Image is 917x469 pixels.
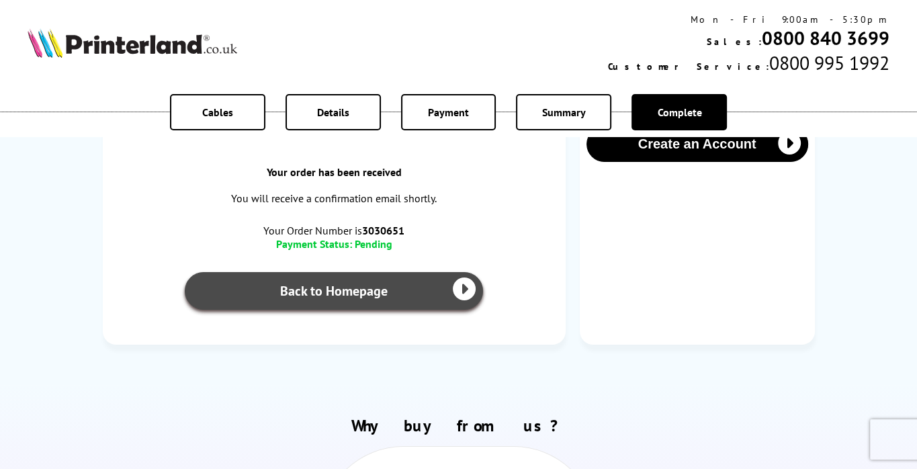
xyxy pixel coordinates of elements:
[116,189,552,208] p: You will receive a confirmation email shortly.
[28,28,237,58] img: Printerland Logo
[428,105,469,119] span: Payment
[362,224,404,237] b: 3030651
[542,105,586,119] span: Summary
[608,13,889,26] div: Mon - Fri 9:00am - 5:30pm
[202,105,233,119] span: Cables
[608,60,769,73] span: Customer Service:
[762,26,889,50] a: 0800 840 3699
[769,50,889,75] span: 0800 995 1992
[707,36,762,48] span: Sales:
[185,272,484,310] a: Back to Homepage
[116,224,552,237] span: Your Order Number is
[317,105,349,119] span: Details
[116,165,552,179] span: Your order has been received
[657,105,701,119] span: Complete
[276,237,352,251] span: Payment Status:
[586,126,808,162] button: Create an Account
[28,415,889,436] h2: Why buy from us?
[355,237,392,251] span: Pending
